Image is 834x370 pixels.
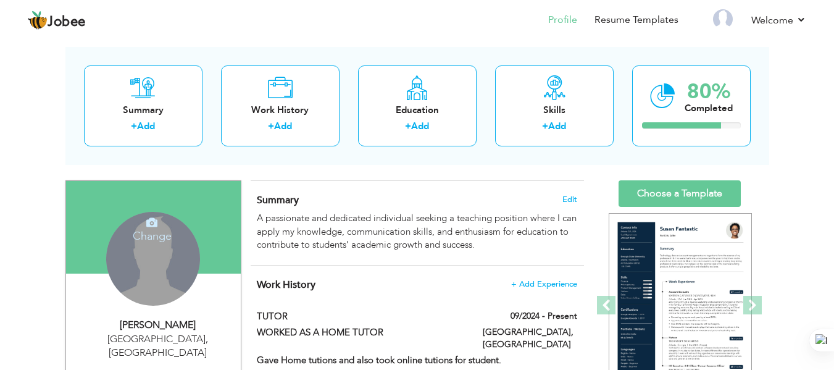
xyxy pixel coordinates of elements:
[548,120,566,132] a: Add
[713,9,733,29] img: Profile Img
[268,120,274,133] label: +
[257,193,299,207] span: Summary
[94,104,193,117] div: Summary
[511,310,577,322] label: 09/2024 - Present
[594,13,678,27] a: Resume Templates
[257,354,501,366] strong: Gave Home tutions and also took online tutions for student.
[685,82,733,102] div: 80%
[231,104,330,117] div: Work History
[257,326,464,339] label: WORKED AS A HOME TUTOR
[257,310,464,323] label: TUTOR
[257,212,577,251] div: A passionate and dedicated individual seeking a teaching position where I can apply my knowledge,...
[274,120,292,132] a: Add
[28,11,86,30] a: Jobee
[131,120,137,133] label: +
[411,120,429,132] a: Add
[562,195,577,204] span: Edit
[137,120,155,132] a: Add
[368,104,467,117] div: Education
[75,318,241,332] div: [PERSON_NAME]
[108,213,196,243] h4: Change
[257,279,577,291] h4: This helps to show the companies you have worked for.
[483,326,577,351] label: [GEOGRAPHIC_DATA], [GEOGRAPHIC_DATA]
[548,13,577,27] a: Profile
[48,15,86,29] span: Jobee
[405,120,411,133] label: +
[206,332,208,346] span: ,
[257,278,315,292] span: Work History
[619,180,741,207] a: Choose a Template
[542,120,548,133] label: +
[28,11,48,30] img: jobee.io
[257,194,577,206] h4: Adding a summary is a quick and easy way to highlight your experience and interests.
[505,104,604,117] div: Skills
[685,102,733,115] div: Completed
[751,13,806,28] a: Welcome
[75,332,241,361] div: [GEOGRAPHIC_DATA] [GEOGRAPHIC_DATA]
[511,280,577,288] span: + Add Experience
